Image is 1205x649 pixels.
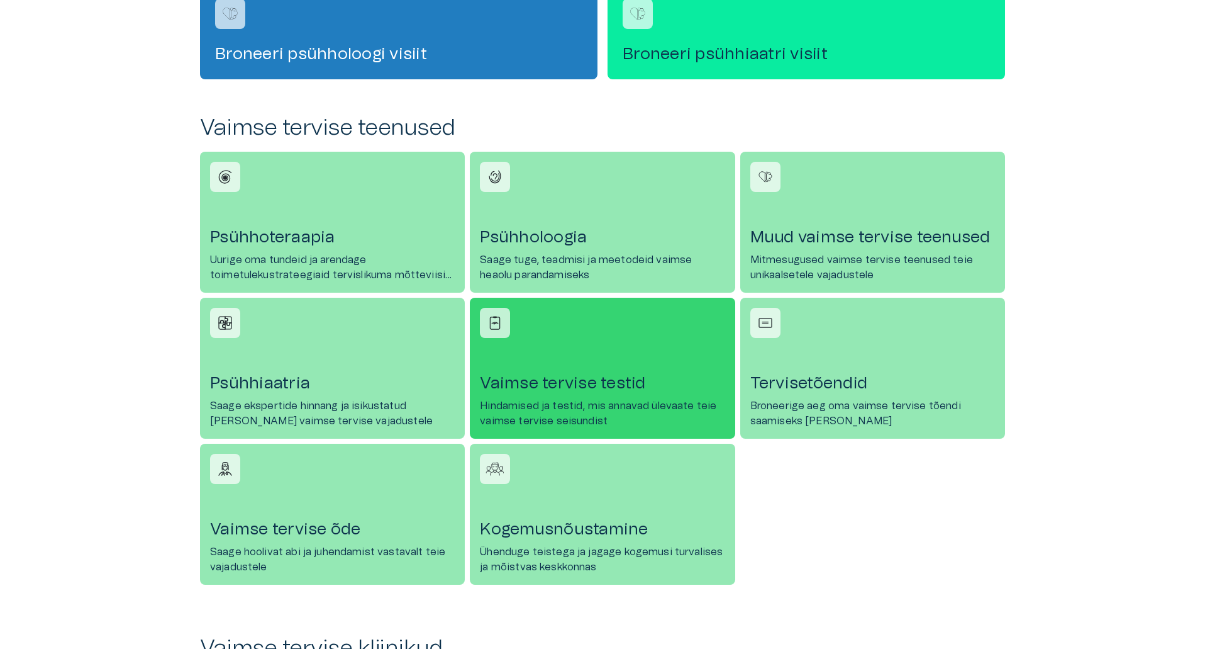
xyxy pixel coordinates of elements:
[756,167,775,186] img: Muud vaimse tervise teenused icon
[623,44,990,64] h4: Broneeri psühhiaatri visiit
[210,252,455,283] p: Uurige oma tundeid ja arendage toimetulekustrateegiaid tervislikuma mõtteviisi saavutamiseks
[216,167,235,186] img: Psühhoteraapia icon
[480,545,725,575] p: Ühenduge teistega ja jagage kogemusi turvalises ja mõistvas keskkonnas
[750,398,995,429] p: Broneerige aeg oma vaimse tervise tõendi saamiseks [PERSON_NAME]
[480,252,725,283] p: Saage tuge, teadmisi ja meetodeid vaimse heaolu parandamiseks
[200,115,1005,142] h2: Vaimse tervise teenused
[756,313,775,332] img: Tervisetõendid icon
[486,460,504,478] img: Kogemusnõustamine icon
[210,227,455,247] h4: Psühhoteraapia
[216,313,235,332] img: Psühhiaatria icon
[750,227,995,247] h4: Muud vaimse tervise teenused
[210,545,455,575] p: Saage hoolivat abi ja juhendamist vastavalt teie vajadustele
[480,227,725,247] h4: Psühholoogia
[210,373,455,393] h4: Psühhiaatria
[750,252,995,283] p: Mitmesugused vaimse tervise teenused teie unikaalsetele vajadustele
[628,4,647,23] img: Broneeri psühhiaatri visiit logo
[480,373,725,393] h4: Vaimse tervise testid
[750,373,995,393] h4: Tervisetõendid
[210,519,455,539] h4: Vaimse tervise õde
[480,519,725,539] h4: Kogemusnõustamine
[221,4,240,23] img: Broneeri psühholoogi visiit logo
[486,167,504,186] img: Psühholoogia icon
[486,313,504,332] img: Vaimse tervise testid icon
[216,460,235,478] img: Vaimse tervise õde icon
[480,398,725,429] p: Hindamised ja testid, mis annavad ülevaate teie vaimse tervise seisundist
[215,44,582,64] h4: Broneeri psühholoogi visiit
[210,398,455,429] p: Saage ekspertide hinnang ja isikustatud [PERSON_NAME] vaimse tervise vajadustele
